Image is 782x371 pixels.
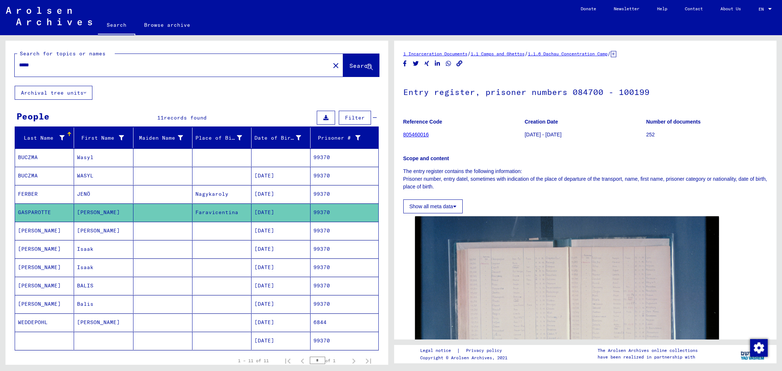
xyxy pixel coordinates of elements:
[136,132,192,144] div: Maiden Name
[252,332,311,350] mat-cell: [DATE]
[311,128,378,148] mat-header-cell: Prisoner #
[20,50,106,57] mat-label: Search for topics or names
[18,132,74,144] div: Last Name
[525,131,646,139] p: [DATE] - [DATE]
[252,313,311,331] mat-cell: [DATE]
[74,295,133,313] mat-cell: Balis
[311,277,378,295] mat-cell: 99370
[759,7,767,12] span: EN
[195,132,251,144] div: Place of Birth
[74,277,133,295] mat-cell: BALIS
[750,339,768,357] img: Change consent
[434,59,441,68] button: Share on LinkedIn
[254,132,310,144] div: Date of Birth
[254,134,301,142] div: Date of Birth
[646,131,767,139] p: 252
[750,339,767,356] div: Change consent
[467,50,471,57] span: /
[238,357,269,364] div: 1 – 11 of 11
[528,51,607,56] a: 1.1.6 Dachau Concentration Camp
[195,134,242,142] div: Place of Birth
[598,347,698,354] p: The Arolsen Archives online collections
[192,185,252,203] mat-cell: Nagykaroly
[252,258,311,276] mat-cell: [DATE]
[311,222,378,240] mat-cell: 99370
[164,114,207,121] span: records found
[310,357,346,364] div: of 1
[252,185,311,203] mat-cell: [DATE]
[74,258,133,276] mat-cell: Isaak
[74,128,133,148] mat-header-cell: First Name
[74,222,133,240] mat-cell: [PERSON_NAME]
[598,354,698,360] p: have been realized in partnership with
[15,222,74,240] mat-cell: [PERSON_NAME]
[252,277,311,295] mat-cell: [DATE]
[6,7,92,25] img: Arolsen_neg.svg
[252,128,311,148] mat-header-cell: Date of Birth
[401,59,409,68] button: Share on Facebook
[460,347,511,355] a: Privacy policy
[420,355,511,361] p: Copyright © Arolsen Archives, 2021
[252,167,311,185] mat-cell: [DATE]
[15,203,74,221] mat-cell: GASPAROTTE
[343,54,379,77] button: Search
[420,347,457,355] a: Legal notice
[15,86,92,100] button: Archival tree units
[192,128,252,148] mat-header-cell: Place of Birth
[98,16,135,35] a: Search
[15,240,74,258] mat-cell: [PERSON_NAME]
[420,347,511,355] div: |
[252,203,311,221] mat-cell: [DATE]
[15,313,74,331] mat-cell: WEDDEPOHL
[331,61,340,70] mat-icon: close
[412,59,420,68] button: Share on Twitter
[252,295,311,313] mat-cell: [DATE]
[16,110,49,123] div: People
[15,277,74,295] mat-cell: [PERSON_NAME]
[295,353,310,368] button: Previous page
[18,134,65,142] div: Last Name
[74,203,133,221] mat-cell: [PERSON_NAME]
[15,295,74,313] mat-cell: [PERSON_NAME]
[607,50,611,57] span: /
[525,119,558,125] b: Creation Date
[15,185,74,203] mat-cell: FERBER
[311,203,378,221] mat-cell: 99370
[15,148,74,166] mat-cell: BUCZMA
[311,332,378,350] mat-cell: 99370
[15,258,74,276] mat-cell: [PERSON_NAME]
[403,119,443,125] b: Reference Code
[361,353,376,368] button: Last page
[339,111,371,125] button: Filter
[311,185,378,203] mat-cell: 99370
[135,16,199,34] a: Browse archive
[403,51,467,56] a: 1 Incarceration Documents
[313,132,369,144] div: Prisoner #
[311,148,378,166] mat-cell: 99370
[346,353,361,368] button: Next page
[77,134,124,142] div: First Name
[403,75,768,107] h1: Entry register, prisoner numbers 084700 - 100199
[136,134,183,142] div: Maiden Name
[15,128,74,148] mat-header-cell: Last Name
[471,51,525,56] a: 1.1 Camps and Ghettos
[423,59,431,68] button: Share on Xing
[646,119,701,125] b: Number of documents
[739,345,767,363] img: yv_logo.png
[311,240,378,258] mat-cell: 99370
[445,59,452,68] button: Share on WhatsApp
[15,167,74,185] mat-cell: BUCZMA
[252,240,311,258] mat-cell: [DATE]
[525,50,528,57] span: /
[311,313,378,331] mat-cell: 6844
[328,58,343,73] button: Clear
[456,59,463,68] button: Copy link
[252,222,311,240] mat-cell: [DATE]
[74,185,133,203] mat-cell: JENÖ
[313,134,360,142] div: Prisoner #
[349,62,371,69] span: Search
[403,168,768,191] p: The entry register contains the following information: Prisoner number, entry datel, sometimes wi...
[311,167,378,185] mat-cell: 99370
[311,258,378,276] mat-cell: 99370
[311,295,378,313] mat-cell: 99370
